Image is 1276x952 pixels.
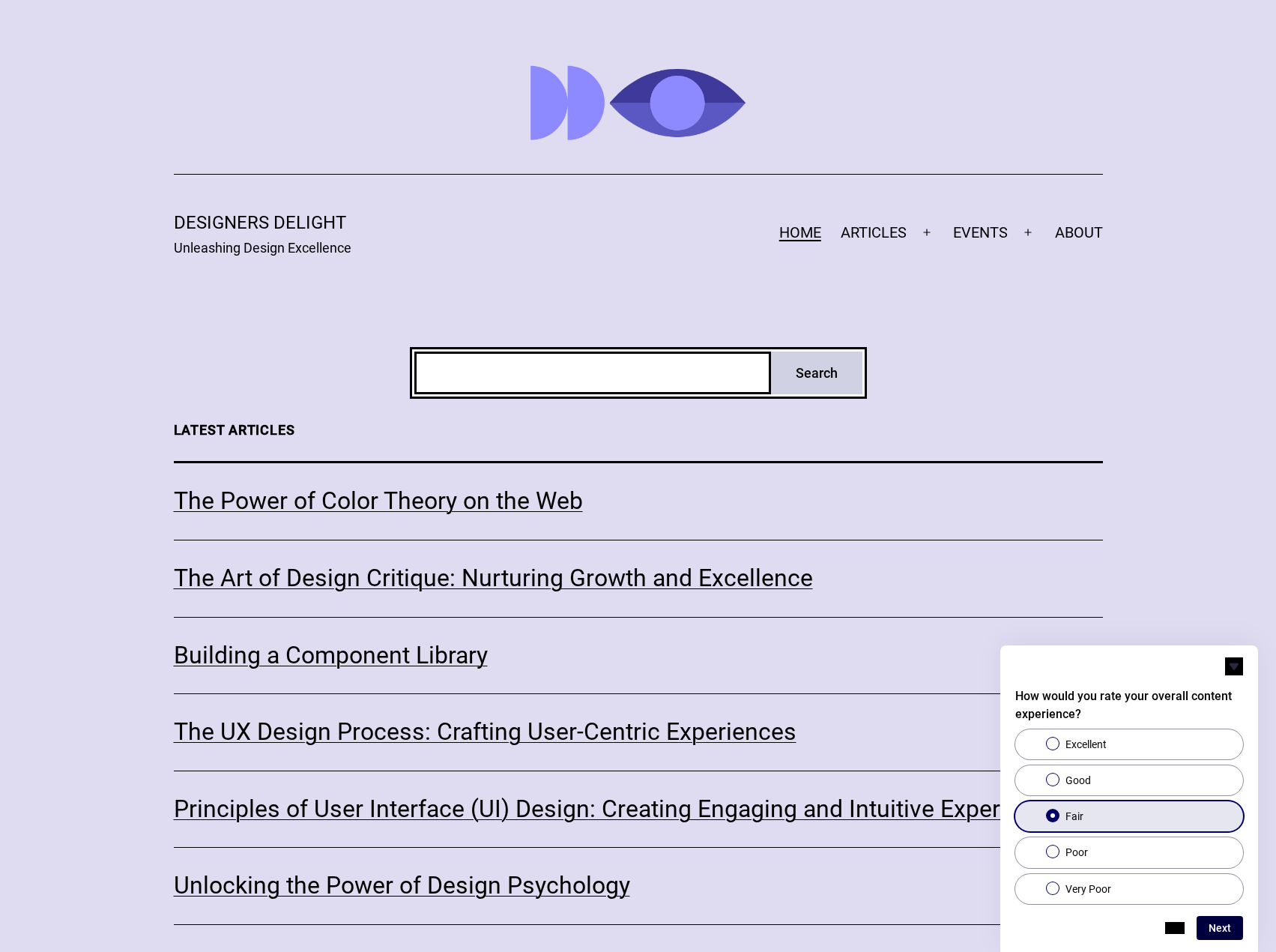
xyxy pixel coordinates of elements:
[1044,214,1112,251] a: ABOUT
[1015,657,1243,940] div: How would you rate your overall content experience?
[174,211,351,235] h1: Designers Delight
[174,870,630,902] a: Unlocking the Power of Design Psychology
[831,214,916,251] a: ARTICLES
[771,352,862,394] button: Search
[174,717,796,748] a: The UX Design Process: Crafting User-Centric Experiences
[1065,809,1083,824] span: Fair
[1015,687,1243,723] h2: How would you rate your overall content experience?
[1197,916,1243,940] button: Next question
[1065,845,1088,860] span: Poor
[174,421,1103,439] h5: Latest Articles
[769,214,831,251] a: HOME
[1165,922,1185,934] button: Skip
[174,794,1071,825] a: Principles of User Interface (UI) Design: Creating Engaging and Intuitive Experiences
[174,640,488,672] a: Building a Component Library
[1015,729,1243,904] div: How would you rate your overall content experience?
[1065,882,1111,897] span: Very Poor
[1065,773,1091,788] span: Good
[1225,657,1243,675] button: Hide survey
[779,214,1103,251] nav: Primary menu
[174,238,351,257] p: Unleashing Design Excellence
[174,486,583,517] a: The Power of Color Theory on the Web
[174,563,813,594] a: The Art of Design Critique: Nurturing Growth and Excellence
[1065,737,1107,752] span: Excellent
[943,214,1018,251] a: EVENTS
